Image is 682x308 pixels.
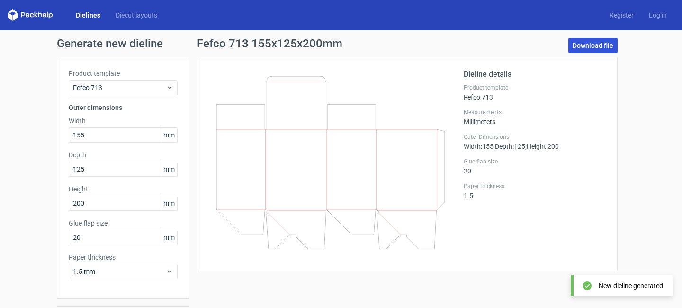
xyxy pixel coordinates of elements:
label: Width [69,116,178,126]
span: , Height : 200 [525,143,559,150]
label: Paper thickness [464,182,606,190]
span: mm [161,162,177,176]
label: Outer Dimensions [464,133,606,141]
a: Diecut layouts [108,10,165,20]
span: mm [161,230,177,245]
span: Fefco 713 [73,83,166,92]
span: Width : 155 [464,143,494,150]
h3: Outer dimensions [69,103,178,112]
div: 20 [464,158,606,175]
h1: Generate new dieline [57,38,625,49]
label: Measurements [464,109,606,116]
label: Depth [69,150,178,160]
a: Register [602,10,641,20]
label: Paper thickness [69,253,178,262]
span: mm [161,196,177,210]
label: Product template [69,69,178,78]
div: 1.5 [464,182,606,199]
span: , Depth : 125 [494,143,525,150]
a: Download file [568,38,618,53]
span: mm [161,128,177,142]
div: Millimeters [464,109,606,126]
label: Height [69,184,178,194]
label: Product template [464,84,606,91]
div: Fefco 713 [464,84,606,101]
label: Glue flap size [69,218,178,228]
a: Log in [641,10,674,20]
h1: Fefco 713 155x125x200mm [197,38,342,49]
a: Dielines [68,10,108,20]
label: Glue flap size [464,158,606,165]
div: New dieline generated [599,281,663,290]
h2: Dieline details [464,69,606,80]
span: 1.5 mm [73,267,166,276]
